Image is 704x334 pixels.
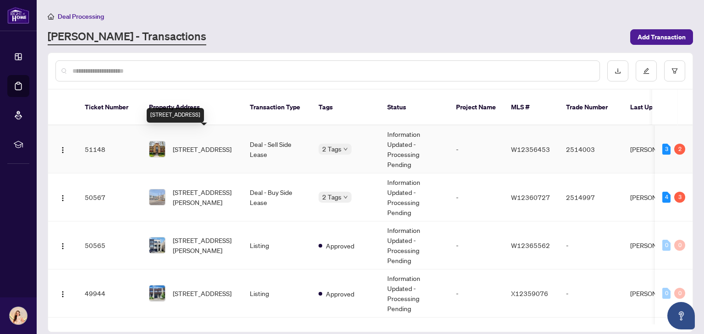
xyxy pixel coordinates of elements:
[511,145,550,153] span: W12356453
[77,90,142,125] th: Ticket Number
[630,29,693,45] button: Add Transaction
[559,90,623,125] th: Trade Number
[662,288,671,299] div: 0
[380,125,449,173] td: Information Updated - Processing Pending
[623,221,692,269] td: [PERSON_NAME]
[636,60,657,81] button: edit
[173,144,231,154] span: [STREET_ADDRESS]
[55,238,70,253] button: Logo
[449,173,504,221] td: -
[380,221,449,269] td: Information Updated - Processing Pending
[671,68,678,74] span: filter
[623,90,692,125] th: Last Updated By
[242,90,311,125] th: Transaction Type
[674,144,685,155] div: 2
[674,192,685,203] div: 3
[559,221,623,269] td: -
[55,286,70,301] button: Logo
[242,173,311,221] td: Deal - Buy Side Lease
[511,241,550,249] span: W12365562
[643,68,649,74] span: edit
[77,221,142,269] td: 50565
[343,147,348,151] span: down
[674,288,685,299] div: 0
[674,240,685,251] div: 0
[322,192,341,202] span: 2 Tags
[59,291,66,298] img: Logo
[55,142,70,156] button: Logo
[149,141,165,157] img: thumbnail-img
[173,288,231,298] span: [STREET_ADDRESS]
[623,125,692,173] td: [PERSON_NAME]
[615,68,621,74] span: download
[55,190,70,205] button: Logo
[623,269,692,318] td: [PERSON_NAME]
[322,144,341,154] span: 2 Tags
[77,173,142,221] td: 50567
[662,192,671,203] div: 4
[242,221,311,269] td: Listing
[664,60,685,81] button: filter
[638,30,686,44] span: Add Transaction
[48,13,54,20] span: home
[511,289,548,297] span: X12359076
[173,235,235,255] span: [STREET_ADDRESS][PERSON_NAME]
[380,90,449,125] th: Status
[607,60,628,81] button: download
[173,187,235,207] span: [STREET_ADDRESS][PERSON_NAME]
[504,90,559,125] th: MLS #
[449,269,504,318] td: -
[559,125,623,173] td: 2514003
[559,269,623,318] td: -
[147,108,204,123] div: [STREET_ADDRESS]
[662,144,671,155] div: 3
[242,125,311,173] td: Deal - Sell Side Lease
[662,240,671,251] div: 0
[511,193,550,201] span: W12360727
[449,90,504,125] th: Project Name
[59,194,66,202] img: Logo
[149,189,165,205] img: thumbnail-img
[77,269,142,318] td: 49944
[667,302,695,329] button: Open asap
[142,90,242,125] th: Property Address
[559,173,623,221] td: 2514997
[242,269,311,318] td: Listing
[10,307,27,324] img: Profile Icon
[326,289,354,299] span: Approved
[48,29,206,45] a: [PERSON_NAME] - Transactions
[449,221,504,269] td: -
[311,90,380,125] th: Tags
[7,7,29,24] img: logo
[449,125,504,173] td: -
[149,286,165,301] img: thumbnail-img
[380,269,449,318] td: Information Updated - Processing Pending
[149,237,165,253] img: thumbnail-img
[343,195,348,199] span: down
[326,241,354,251] span: Approved
[58,12,104,21] span: Deal Processing
[59,242,66,250] img: Logo
[623,173,692,221] td: [PERSON_NAME]
[59,146,66,154] img: Logo
[77,125,142,173] td: 51148
[380,173,449,221] td: Information Updated - Processing Pending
